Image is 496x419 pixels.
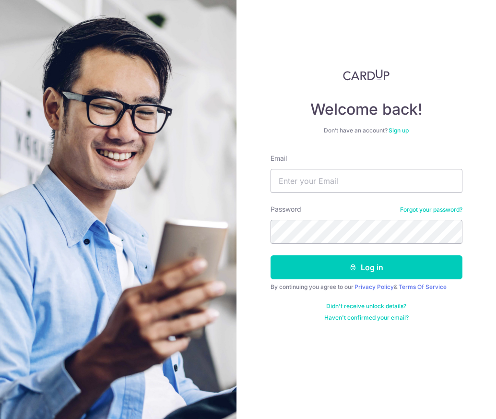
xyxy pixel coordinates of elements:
a: Terms Of Service [399,283,447,290]
a: Haven't confirmed your email? [324,314,409,322]
a: Sign up [389,127,409,134]
label: Email [271,154,287,163]
div: By continuing you agree to our & [271,283,462,291]
button: Log in [271,255,462,279]
a: Didn't receive unlock details? [326,302,406,310]
div: Don’t have an account? [271,127,462,134]
a: Privacy Policy [354,283,394,290]
label: Password [271,204,301,214]
img: CardUp Logo [343,69,390,81]
h4: Welcome back! [271,100,462,119]
input: Enter your Email [271,169,462,193]
a: Forgot your password? [400,206,462,214]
